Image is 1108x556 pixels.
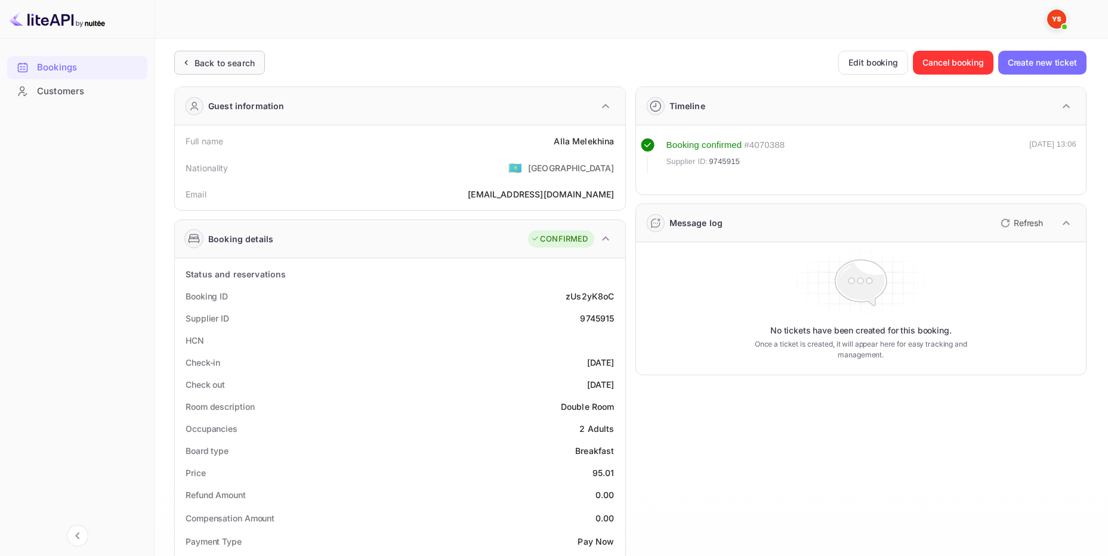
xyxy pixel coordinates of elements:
[579,422,614,435] div: 2 Adults
[566,290,614,302] div: zUs2yK8oC
[195,57,255,69] div: Back to search
[528,162,615,174] div: [GEOGRAPHIC_DATA]
[67,525,88,546] button: Collapse navigation
[7,56,147,79] div: Bookings
[208,233,273,245] div: Booking details
[186,290,228,302] div: Booking ID
[709,156,740,168] span: 9745915
[666,138,742,152] div: Booking confirmed
[508,157,522,178] span: United States
[208,100,285,112] div: Guest information
[740,339,982,360] p: Once a ticket is created, it will appear here for easy tracking and management.
[993,214,1048,233] button: Refresh
[578,535,614,548] div: Pay Now
[186,334,204,347] div: HCN
[186,356,220,369] div: Check-in
[186,188,206,200] div: Email
[186,312,229,325] div: Supplier ID
[838,51,908,75] button: Edit booking
[186,512,274,524] div: Compensation Amount
[770,325,952,336] p: No tickets have been created for this booking.
[595,512,615,524] div: 0.00
[1047,10,1066,29] img: Yandex Support
[186,162,229,174] div: Nationality
[592,467,615,479] div: 95.01
[669,217,723,229] div: Message log
[666,156,708,168] span: Supplier ID:
[186,400,254,413] div: Room description
[580,312,614,325] div: 9745915
[587,378,615,391] div: [DATE]
[10,10,105,29] img: LiteAPI logo
[561,400,615,413] div: Double Room
[1029,138,1076,173] div: [DATE] 13:06
[186,422,237,435] div: Occupancies
[669,100,705,112] div: Timeline
[998,51,1087,75] button: Create new ticket
[37,61,141,75] div: Bookings
[468,188,614,200] div: [EMAIL_ADDRESS][DOMAIN_NAME]
[595,489,615,501] div: 0.00
[37,85,141,98] div: Customers
[587,356,615,369] div: [DATE]
[575,444,614,457] div: Breakfast
[1014,217,1043,229] p: Refresh
[186,135,223,147] div: Full name
[7,80,147,103] div: Customers
[7,56,147,78] a: Bookings
[186,268,286,280] div: Status and reservations
[531,233,588,245] div: CONFIRMED
[186,489,246,501] div: Refund Amount
[913,51,993,75] button: Cancel booking
[186,467,206,479] div: Price
[744,138,785,152] div: # 4070388
[554,135,614,147] div: Alla Melekhina
[186,378,225,391] div: Check out
[186,444,229,457] div: Board type
[186,535,242,548] div: Payment Type
[7,80,147,102] a: Customers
